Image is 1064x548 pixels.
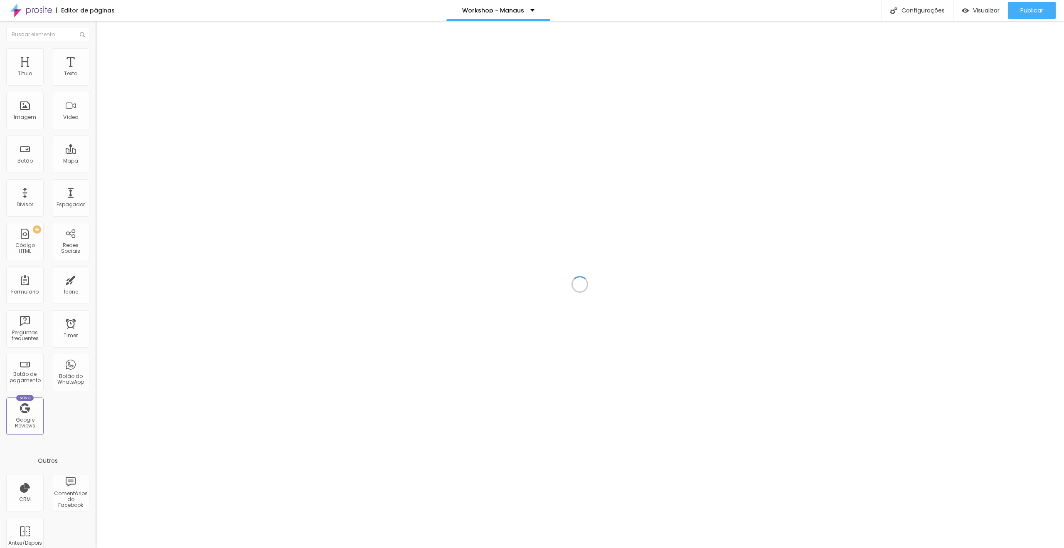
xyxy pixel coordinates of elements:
div: Formulário [11,289,39,295]
div: Timer [64,333,78,338]
span: Publicar [1020,7,1043,14]
div: Espaçador [57,202,85,207]
img: Icone [890,7,897,14]
div: Botão do WhatsApp [54,373,87,385]
div: Mapa [63,158,78,164]
div: Google Reviews [8,417,41,429]
div: Título [18,71,32,77]
div: Ícone [64,289,78,295]
input: Buscar elemento [6,27,89,42]
button: Publicar [1008,2,1056,19]
div: Novo [16,395,34,401]
div: Divisor [17,202,33,207]
div: Redes Sociais [54,242,87,254]
div: CRM [19,496,31,502]
div: Editor de páginas [56,7,115,13]
div: Texto [64,71,77,77]
img: Icone [80,32,85,37]
img: view-1.svg [962,7,969,14]
div: Vídeo [63,114,78,120]
div: Perguntas frequentes [8,330,41,342]
div: Botão de pagamento [8,371,41,383]
div: Antes/Depois [8,540,41,546]
div: Imagem [14,114,36,120]
div: Código HTML [8,242,41,254]
span: Visualizar [973,7,1000,14]
div: Comentários do Facebook [54,491,87,509]
div: Botão [17,158,33,164]
p: Workshop - Manaus [462,7,524,13]
button: Visualizar [953,2,1008,19]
